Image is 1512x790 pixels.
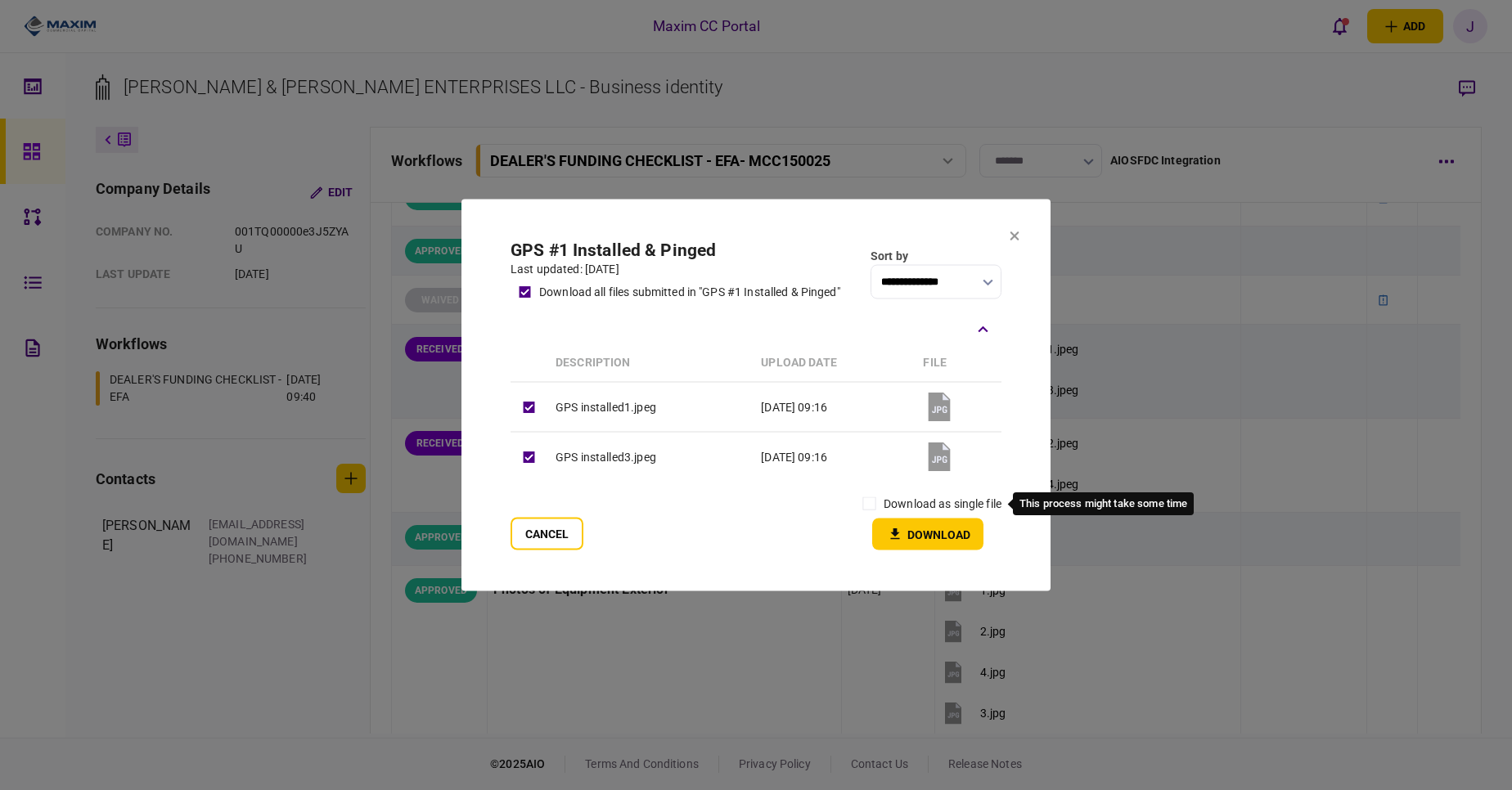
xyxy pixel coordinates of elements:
label: download as single file [884,496,1001,513]
th: upload date [753,344,915,383]
button: Download [872,518,983,550]
td: GPS installed3.jpeg [547,432,753,482]
td: [DATE] 09:16 [753,382,915,432]
div: download all files submitted in "GPS #1 Installed & Pinged" [539,284,840,301]
div: Sort by [871,248,1001,265]
th: Description [547,344,753,383]
h2: GPS #1 Installed & Pinged [511,240,840,261]
button: Cancel [511,518,583,550]
td: GPS installed1.jpeg [547,382,753,432]
div: last updated: [DATE] [511,261,840,278]
td: [DATE] 09:16 [753,432,915,482]
th: file [915,344,1001,383]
